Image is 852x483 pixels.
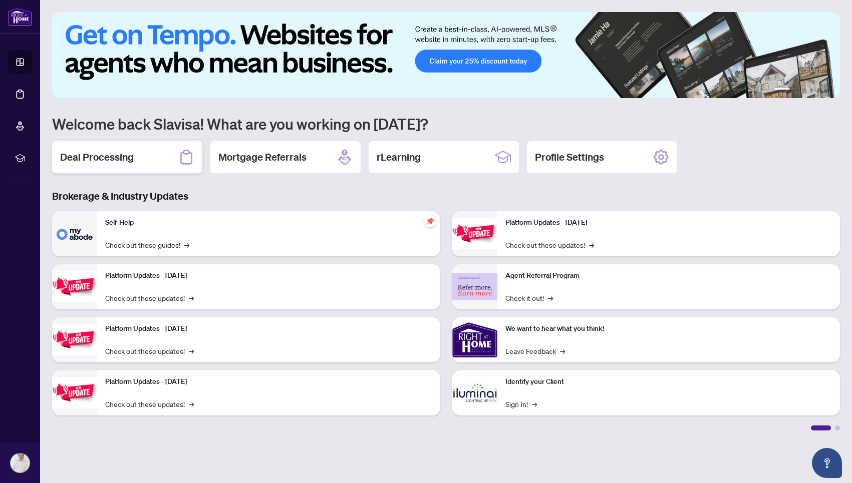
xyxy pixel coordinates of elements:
a: Check out these updates!→ [105,398,194,409]
span: → [589,239,594,250]
h2: Deal Processing [60,150,134,164]
img: Profile Icon [11,453,30,472]
span: pushpin [424,215,436,227]
span: → [548,292,553,303]
h2: rLearning [377,150,421,164]
a: Check it out!→ [505,292,553,303]
span: → [189,292,194,303]
a: Check out these guides!→ [105,239,189,250]
a: Check out these updates!→ [105,345,194,356]
a: Leave Feedback→ [505,345,565,356]
img: Slide 0 [52,12,840,98]
span: → [189,398,194,409]
span: → [532,398,537,409]
span: → [560,345,565,356]
p: Agent Referral Program [505,270,832,281]
button: 1 [774,88,790,92]
p: Identify your Client [505,376,832,387]
button: 5 [818,88,822,92]
h3: Brokerage & Industry Updates [52,189,840,203]
button: Open asap [812,448,842,478]
h1: Welcome back Slavisa! What are you working on [DATE]? [52,114,840,133]
img: Identify your Client [452,370,497,415]
span: → [189,345,194,356]
span: → [184,239,189,250]
img: Self-Help [52,211,97,256]
p: We want to hear what you think! [505,323,832,334]
button: 3 [802,88,806,92]
p: Self-Help [105,217,432,228]
h2: Profile Settings [535,150,604,164]
img: Agent Referral Program [452,273,497,300]
a: Sign In!→ [505,398,537,409]
img: Platform Updates - July 8, 2025 [52,377,97,408]
p: Platform Updates - [DATE] [105,270,432,281]
p: Platform Updates - [DATE] [105,323,432,334]
h2: Mortgage Referrals [218,150,307,164]
button: 6 [826,88,830,92]
a: Check out these updates!→ [105,292,194,303]
img: Platform Updates - September 16, 2025 [52,271,97,302]
img: logo [8,8,32,26]
p: Platform Updates - [DATE] [505,217,832,228]
p: Platform Updates - [DATE] [105,376,432,387]
img: Platform Updates - June 23, 2025 [452,218,497,249]
img: We want to hear what you think! [452,317,497,362]
img: Platform Updates - July 21, 2025 [52,324,97,355]
a: Check out these updates!→ [505,239,594,250]
button: 4 [810,88,814,92]
button: 2 [794,88,798,92]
